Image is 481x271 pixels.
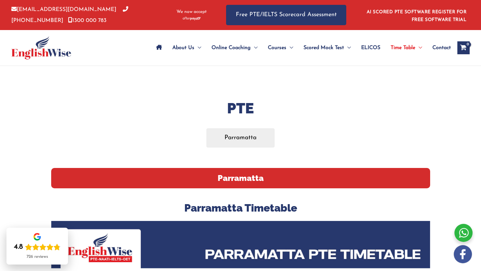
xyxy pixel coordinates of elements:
[11,7,116,12] a: [EMAIL_ADDRESS][DOMAIN_NAME]
[432,36,451,59] span: Contact
[457,41,470,54] a: View Shopping Cart, empty
[194,36,201,59] span: Menu Toggle
[206,36,263,59] a: Online CoachingMenu Toggle
[27,254,48,259] div: 726 reviews
[167,36,206,59] a: About UsMenu Toggle
[172,36,194,59] span: About Us
[363,5,470,26] aside: Header Widget 1
[177,9,207,15] span: We now accept
[361,36,380,59] span: ELICOS
[51,98,430,119] h1: PTE
[427,36,451,59] a: Contact
[206,128,275,147] a: Parramatta
[367,10,467,22] a: AI SCORED PTE SOFTWARE REGISTER FOR FREE SOFTWARE TRIAL
[151,36,451,59] nav: Site Navigation: Main Menu
[286,36,293,59] span: Menu Toggle
[344,36,351,59] span: Menu Toggle
[11,36,71,59] img: cropped-ew-logo
[385,36,427,59] a: Time TableMenu Toggle
[391,36,415,59] span: Time Table
[454,245,472,263] img: white-facebook.png
[263,36,298,59] a: CoursesMenu Toggle
[212,36,251,59] span: Online Coaching
[303,36,344,59] span: Scored Mock Test
[51,168,430,188] h2: Parramatta
[51,201,430,215] h3: Parramatta Timetable
[68,18,107,23] a: 1300 000 783
[251,36,258,59] span: Menu Toggle
[183,17,200,20] img: Afterpay-Logo
[14,243,23,252] div: 4.8
[11,7,128,23] a: [PHONE_NUMBER]
[226,5,346,25] a: Free PTE/IELTS Scorecard Assessment
[356,36,385,59] a: ELICOS
[14,243,61,252] div: Rating: 4.8 out of 5
[268,36,286,59] span: Courses
[415,36,422,59] span: Menu Toggle
[298,36,356,59] a: Scored Mock TestMenu Toggle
